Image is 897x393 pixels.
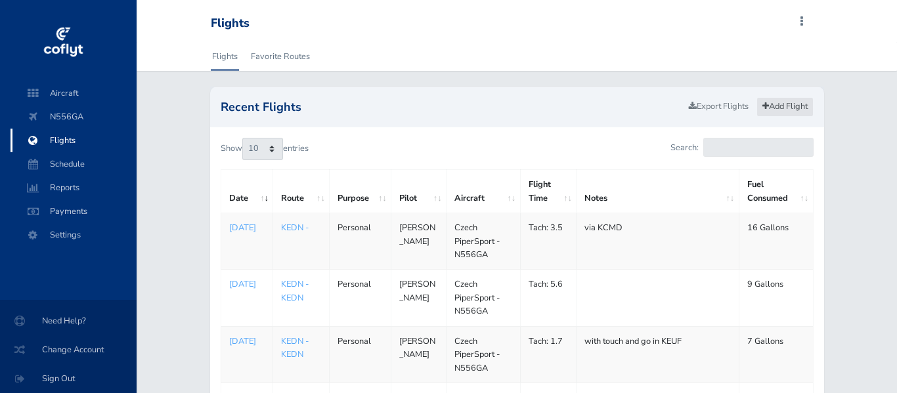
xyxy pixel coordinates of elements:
[330,270,391,326] td: Personal
[24,129,123,152] span: Flights
[221,138,309,160] label: Show entries
[281,278,309,303] a: KEDN - KEDN
[391,270,447,326] td: [PERSON_NAME]
[670,138,813,157] label: Search:
[24,105,123,129] span: N556GA
[221,101,683,113] h2: Recent Flights
[330,326,391,383] td: Personal
[739,270,813,326] td: 9 Gallons
[211,16,250,31] div: Flights
[250,42,311,71] a: Favorite Routes
[577,170,739,213] th: Notes: activate to sort column ascending
[229,221,265,234] a: [DATE]
[330,213,391,270] td: Personal
[211,42,239,71] a: Flights
[16,338,121,362] span: Change Account
[446,326,520,383] td: Czech PiperSport - N556GA
[520,170,577,213] th: Flight Time: activate to sort column ascending
[242,138,283,160] select: Showentries
[16,309,121,333] span: Need Help?
[24,81,123,105] span: Aircraft
[330,170,391,213] th: Purpose: activate to sort column ascending
[446,170,520,213] th: Aircraft: activate to sort column ascending
[756,97,814,116] a: Add Flight
[391,326,447,383] td: [PERSON_NAME]
[391,213,447,270] td: [PERSON_NAME]
[446,213,520,270] td: Czech PiperSport - N556GA
[281,222,309,234] a: KEDN -
[229,335,265,348] a: [DATE]
[520,213,577,270] td: Tach: 3.5
[221,170,273,213] th: Date: activate to sort column ascending
[24,176,123,199] span: Reports
[16,367,121,390] span: Sign Out
[41,23,85,62] img: coflyt logo
[739,213,813,270] td: 16 Gallons
[577,213,739,270] td: via KCMD
[24,199,123,223] span: Payments
[683,97,755,116] a: Export Flights
[446,270,520,326] td: Czech PiperSport - N556GA
[24,152,123,176] span: Schedule
[24,223,123,247] span: Settings
[281,335,309,360] a: KEDN - KEDN
[739,326,813,383] td: 7 Gallons
[273,170,330,213] th: Route: activate to sort column ascending
[739,170,813,213] th: Fuel Consumed: activate to sort column ascending
[703,138,814,157] input: Search:
[520,326,577,383] td: Tach: 1.7
[229,278,265,291] a: [DATE]
[520,270,577,326] td: Tach: 5.6
[577,326,739,383] td: with touch and go in KEUF
[391,170,447,213] th: Pilot: activate to sort column ascending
